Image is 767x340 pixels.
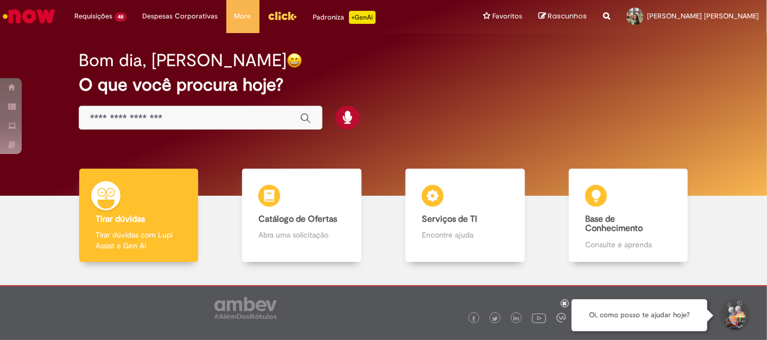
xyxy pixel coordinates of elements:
span: Despesas Corporativas [143,11,218,22]
p: Consulte e aprenda [585,239,671,250]
a: Serviços de TI Encontre ajuda [384,169,547,262]
h2: Bom dia, [PERSON_NAME] [79,51,287,70]
span: Requisições [74,11,112,22]
h2: O que você procura hoje? [79,75,688,94]
b: Serviços de TI [422,214,477,224]
b: Catálogo de Ofertas [258,214,337,224]
span: Favoritos [492,11,522,22]
span: Rascunhos [548,11,587,21]
a: Rascunhos [538,11,587,22]
a: Tirar dúvidas Tirar dúvidas com Lupi Assist e Gen Ai [57,169,220,262]
span: 48 [115,12,126,22]
div: Oi, como posso te ajudar hoje? [572,299,707,331]
span: [PERSON_NAME] [PERSON_NAME] [647,11,759,21]
p: Tirar dúvidas com Lupi Assist e Gen Ai [96,229,182,251]
span: More [234,11,251,22]
img: happy-face.png [287,53,302,68]
img: logo_footer_workplace.png [556,313,566,323]
b: Base de Conhecimento [585,214,643,234]
p: +GenAi [349,11,376,24]
img: logo_footer_ambev_rotulo_gray.png [214,297,277,319]
img: logo_footer_linkedin.png [514,316,519,322]
img: logo_footer_twitter.png [492,316,498,322]
p: Abra uma solicitação [258,229,345,240]
img: logo_footer_facebook.png [471,316,477,322]
img: ServiceNow [1,5,57,27]
b: Tirar dúvidas [96,214,145,224]
div: Padroniza [313,11,376,24]
button: Iniciar Conversa de Suporte [718,299,751,332]
p: Encontre ajuda [422,229,508,240]
img: logo_footer_youtube.png [532,311,546,325]
a: Base de Conhecimento Consulte e aprenda [547,169,710,262]
img: click_logo_yellow_360x200.png [268,8,297,24]
a: Catálogo de Ofertas Abra uma solicitação [220,169,384,262]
